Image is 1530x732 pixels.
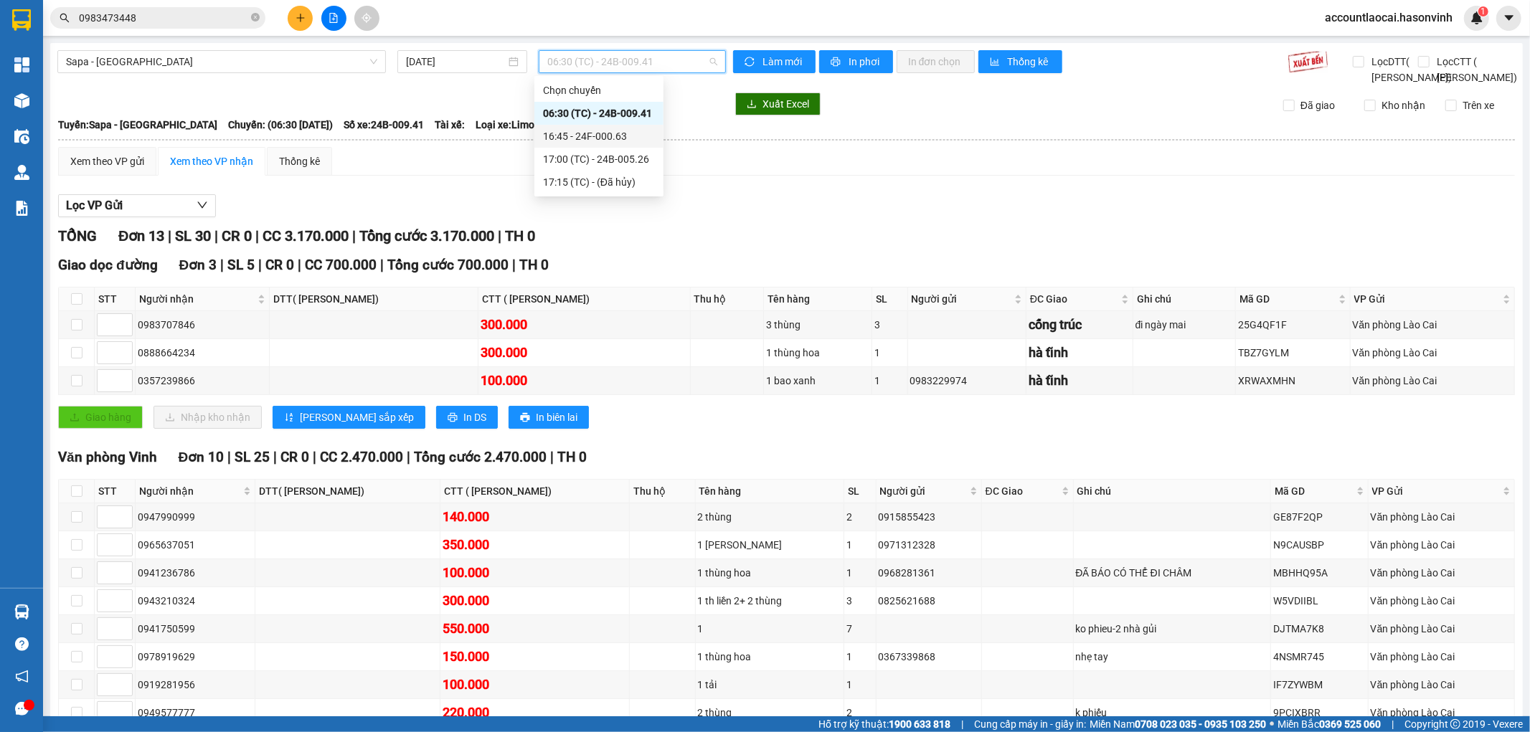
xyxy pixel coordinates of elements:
button: aim [354,6,379,31]
span: Sapa - Hà Tĩnh [66,51,377,72]
td: Văn phòng Lào Cai [1351,367,1515,395]
td: MBHHQ95A [1271,559,1369,587]
td: 9PCIXBRR [1271,699,1369,727]
span: | [214,227,218,244]
span: | [168,227,171,244]
div: 06:30 (TC) - 24B-009.41 [543,105,655,121]
td: Văn phòng Lào Cai [1369,503,1515,531]
span: CR 0 [265,257,294,273]
span: | [227,449,231,465]
span: file-add [329,13,339,23]
span: Trên xe [1457,98,1500,113]
strong: 1900 633 818 [889,718,950,730]
div: 0941236786 [138,565,252,581]
th: CTT ( [PERSON_NAME]) [440,480,629,503]
div: DJTMA7K8 [1273,621,1366,637]
span: ⚪️ [1270,721,1274,727]
div: 2 thùng [698,705,842,721]
img: logo-vxr [12,9,31,31]
div: 1 tải [698,677,842,693]
td: N9CAUSBP [1271,531,1369,559]
td: Văn phòng Lào Cai [1351,339,1515,367]
div: TBZ7GYLM [1238,345,1348,361]
div: 350.000 [443,535,626,555]
div: 1 [698,621,842,637]
div: MBHHQ95A [1273,565,1366,581]
div: 9PCIXBRR [1273,705,1366,721]
span: sort-ascending [284,412,294,424]
th: CTT ( [PERSON_NAME]) [478,287,691,311]
button: sort-ascending[PERSON_NAME] sắp xếp [273,406,425,429]
button: printerIn phơi [819,50,893,73]
div: Chọn chuyến [534,79,664,102]
div: 1 [874,373,905,389]
div: 0947990999 [138,509,252,525]
span: In phơi [849,54,882,70]
span: Cung cấp máy in - giấy in: [974,716,1086,732]
div: 0971312328 [879,537,979,553]
div: 1 [874,345,905,361]
div: Văn phòng Lào Cai [1371,593,1512,609]
div: Thống kê [279,153,320,169]
th: DTT( [PERSON_NAME]) [255,480,441,503]
span: Mã GD [1275,483,1354,499]
span: Văn phòng Vinh [58,449,157,465]
th: Tên hàng [764,287,872,311]
span: Chuyến: (06:30 [DATE]) [228,117,333,133]
span: SL 25 [235,449,270,465]
div: 550.000 [443,619,626,639]
td: DJTMA7K8 [1271,615,1369,643]
button: uploadGiao hàng [58,406,143,429]
div: 7 [846,621,873,637]
span: ĐC Giao [986,483,1059,499]
img: 9k= [1288,50,1328,73]
span: | [258,257,262,273]
div: 1 [846,649,873,665]
button: syncLàm mới [733,50,816,73]
div: 4NSMR745 [1273,649,1366,665]
th: STT [95,480,136,503]
td: Văn phòng Lào Cai [1369,671,1515,699]
span: SL 5 [227,257,255,273]
span: | [352,227,356,244]
div: hà tĩnh [1029,371,1130,391]
td: XRWAXMHN [1236,367,1351,395]
span: CC 2.470.000 [320,449,403,465]
img: solution-icon [14,201,29,216]
td: 4NSMR745 [1271,643,1369,671]
span: Đơn 10 [179,449,225,465]
div: đi ngày mai [1135,317,1233,333]
b: Tuyến: Sapa - [GEOGRAPHIC_DATA] [58,119,217,130]
div: 0983707846 [138,317,267,333]
span: | [512,257,516,273]
div: Xem theo VP nhận [170,153,253,169]
span: close-circle [251,13,260,22]
span: | [273,449,277,465]
span: In biên lai [536,409,577,425]
span: close-circle [251,11,260,25]
div: ĐÃ BÁO CÓ THỂ ĐI CHÂM [1076,565,1268,581]
span: Mã GD [1239,291,1336,307]
th: SL [844,480,876,503]
span: Miền Nam [1090,716,1266,732]
div: 3 thùng [766,317,869,333]
span: printer [520,412,530,424]
span: Giao dọc đường [58,257,158,273]
span: TH 0 [519,257,549,273]
div: Chọn chuyến [543,82,655,98]
span: caret-down [1503,11,1516,24]
div: Văn phòng Lào Cai [1371,537,1512,553]
span: Thống kê [1008,54,1051,70]
th: Ghi chú [1133,287,1236,311]
span: | [220,257,224,273]
td: 25G4QF1F [1236,311,1351,339]
div: 16:45 - 24F-000.63 [543,128,655,144]
span: Tổng cước 700.000 [387,257,509,273]
button: file-add [321,6,346,31]
div: 1 th liền 2+ 2 thùng [698,593,842,609]
span: Đơn 13 [118,227,164,244]
span: Loại xe: Limousine 34 Giường VIP [476,117,628,133]
span: | [298,257,301,273]
img: icon-new-feature [1470,11,1483,24]
div: 0357239866 [138,373,267,389]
